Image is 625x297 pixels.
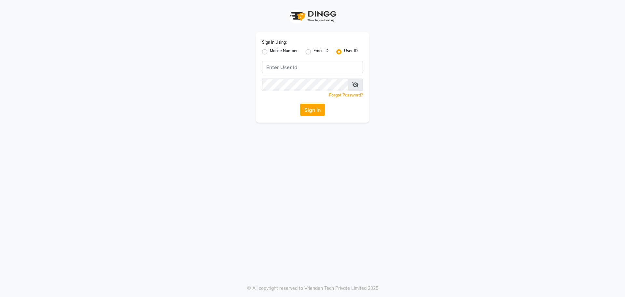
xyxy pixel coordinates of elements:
button: Sign In [300,104,325,116]
a: Forgot Password? [329,93,363,97]
label: Mobile Number [270,48,298,56]
input: Username [262,79,348,91]
label: User ID [344,48,358,56]
img: logo1.svg [286,7,339,26]
label: Email ID [313,48,328,56]
label: Sign In Using: [262,39,287,45]
input: Username [262,61,363,73]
